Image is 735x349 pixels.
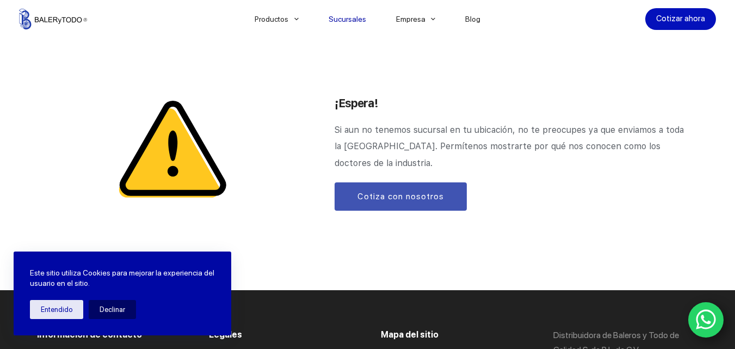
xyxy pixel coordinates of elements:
img: Balerytodo [19,9,87,29]
a: Cotiza con nosotros [335,182,467,211]
h3: Mapa del sitio [381,328,526,341]
span: Si aun no tenemos sucursal en tu ubicación, no te preocupes ya que enviamos a toda la [GEOGRAPHIC... [335,125,687,168]
button: Entendido [30,300,83,319]
a: WhatsApp [688,302,724,338]
span: Cotiza con nosotros [357,190,444,203]
button: Declinar [89,300,136,319]
a: Cotizar ahora [645,8,716,30]
p: Este sitio utiliza Cookies para mejorar la experiencia del usuario en el sitio. [30,268,215,289]
span: ¡Espera! [335,96,378,110]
